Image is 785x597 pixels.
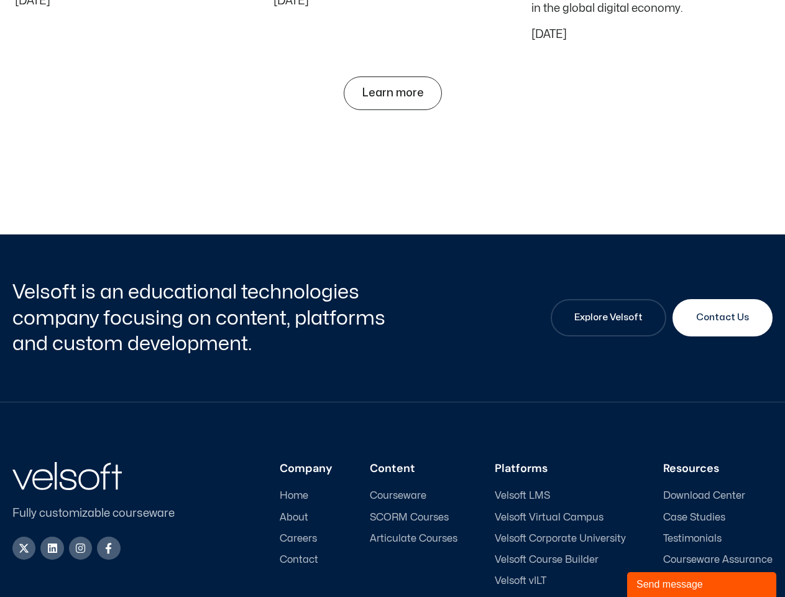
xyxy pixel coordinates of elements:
[370,462,457,476] h3: Content
[495,575,626,587] a: Velsoft vILT
[370,490,457,502] a: Courseware
[280,490,308,502] span: Home
[280,462,333,476] h3: Company
[495,490,626,502] a: Velsoft LMS
[531,29,770,40] p: [DATE]
[370,512,457,524] a: SCORM Courses
[495,533,626,545] a: Velsoft Corporate University
[663,533,722,545] span: Testimonials
[574,310,643,325] span: Explore Velsoft
[280,512,308,524] span: About
[551,299,666,336] a: Explore Velsoft
[362,87,424,99] span: Learn more
[663,533,773,545] a: Testimonials
[370,533,457,545] a: Articulate Courses
[12,505,195,522] p: Fully customizable courseware
[344,76,442,110] a: Learn more
[663,554,773,566] a: Courseware Assurance
[280,490,333,502] a: Home
[280,554,318,566] span: Contact
[663,462,773,476] h3: Resources
[495,462,626,476] h3: Platforms
[495,512,604,524] span: Velsoft Virtual Campus
[12,279,390,357] h2: Velsoft is an educational technologies company focusing on content, platforms and custom developm...
[495,554,599,566] span: Velsoft Course Builder
[663,512,773,524] a: Case Studies
[495,554,626,566] a: Velsoft Course Builder
[696,310,749,325] span: Contact Us
[673,299,773,336] a: Contact Us
[495,512,626,524] a: Velsoft Virtual Campus
[627,570,779,597] iframe: chat widget
[663,490,745,502] span: Download Center
[495,575,546,587] span: Velsoft vILT
[280,533,333,545] a: Careers
[280,512,333,524] a: About
[280,533,317,545] span: Careers
[280,554,333,566] a: Contact
[370,512,449,524] span: SCORM Courses
[663,512,725,524] span: Case Studies
[370,490,426,502] span: Courseware
[663,490,773,502] a: Download Center
[495,490,550,502] span: Velsoft LMS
